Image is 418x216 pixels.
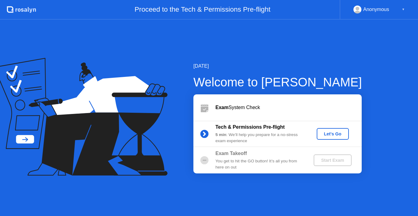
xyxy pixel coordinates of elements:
[215,132,304,144] div: : We’ll help you prepare for a no-stress exam experience
[317,128,349,140] button: Let's Go
[193,73,362,91] div: Welcome to [PERSON_NAME]
[215,124,285,130] b: Tech & Permissions Pre-flight
[314,154,351,166] button: Start Exam
[215,132,226,137] b: 5 min
[319,131,346,136] div: Let's Go
[363,6,389,13] div: Anonymous
[193,63,362,70] div: [DATE]
[402,6,405,13] div: ▼
[215,158,304,171] div: You get to hit the GO button! It’s all you from here on out
[316,158,349,163] div: Start Exam
[215,104,362,111] div: System Check
[215,105,229,110] b: Exam
[215,151,247,156] b: Exam Takeoff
